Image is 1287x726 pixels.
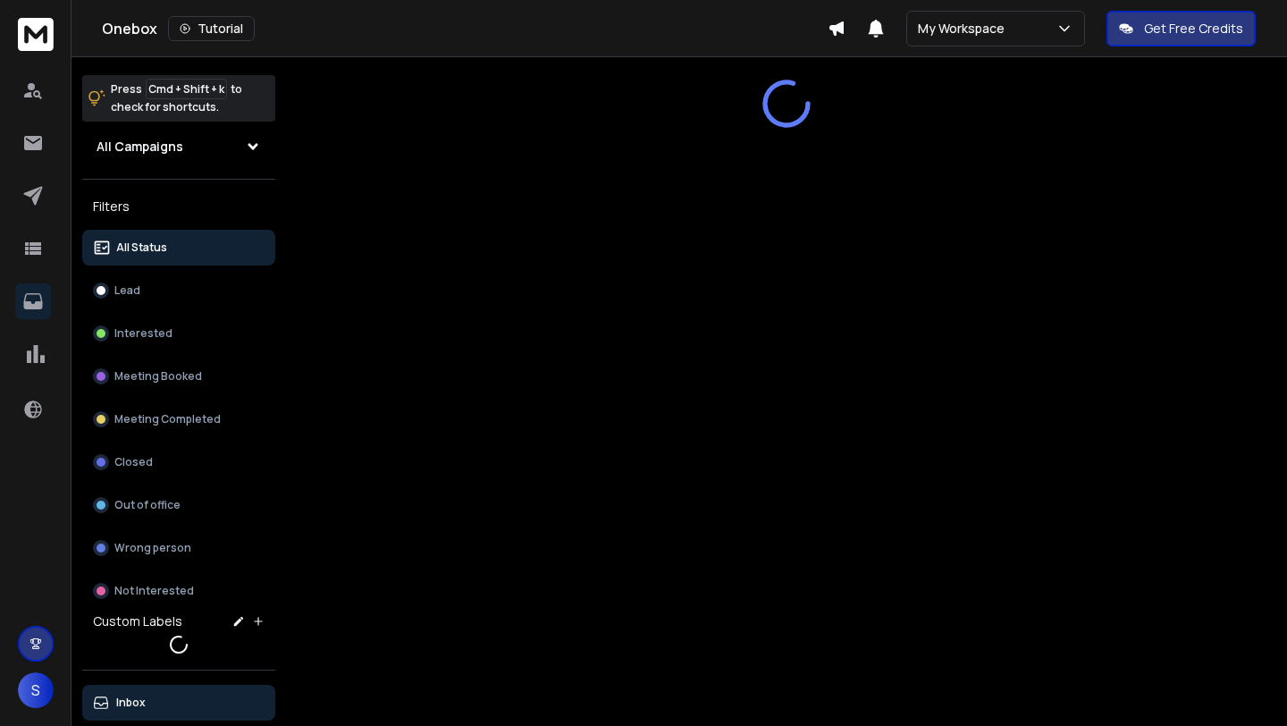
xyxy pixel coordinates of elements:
p: Out of office [114,498,181,512]
button: Closed [82,444,275,480]
p: Closed [114,455,153,469]
h3: Custom Labels [93,612,182,630]
button: All Status [82,230,275,266]
button: Lead [82,273,275,308]
p: Not Interested [114,584,194,598]
h1: All Campaigns [97,138,183,156]
button: Meeting Completed [82,401,275,437]
button: S [18,672,54,708]
p: Get Free Credits [1144,20,1243,38]
p: Wrong person [114,541,191,555]
button: Tutorial [168,16,255,41]
p: My Workspace [918,20,1012,38]
button: All Campaigns [82,129,275,165]
span: Cmd + Shift + k [146,79,227,99]
button: Get Free Credits [1106,11,1256,46]
button: Inbox [82,685,275,721]
p: Meeting Booked [114,369,202,384]
p: All Status [116,241,167,255]
p: Inbox [116,696,146,710]
button: Meeting Booked [82,359,275,394]
div: Onebox [102,16,828,41]
h3: Filters [82,194,275,219]
p: Lead [114,283,140,298]
p: Press to check for shortcuts. [111,80,242,116]
button: Out of office [82,487,275,523]
p: Meeting Completed [114,412,221,426]
button: Interested [82,316,275,351]
p: Interested [114,326,172,341]
button: Not Interested [82,573,275,609]
button: Wrong person [82,530,275,566]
